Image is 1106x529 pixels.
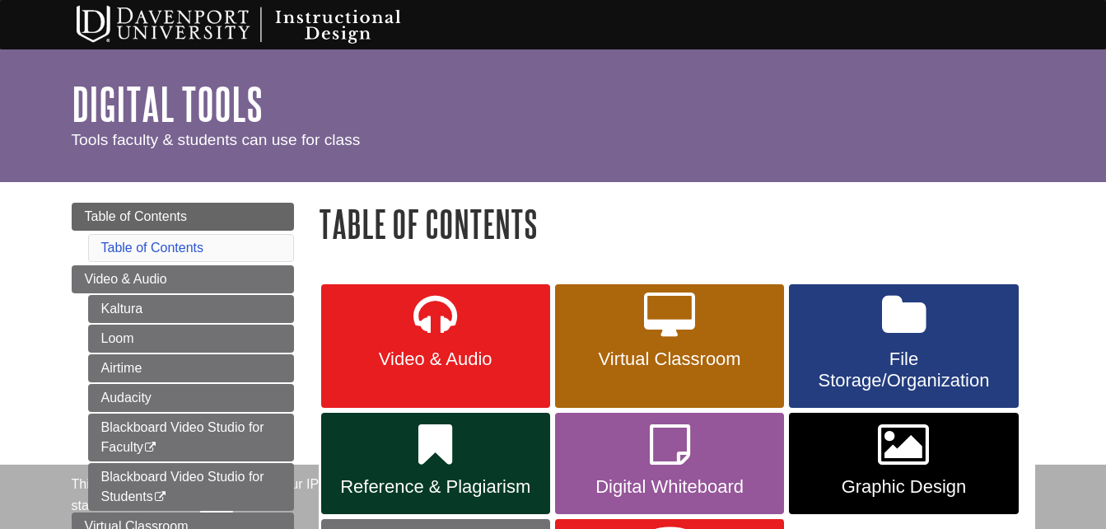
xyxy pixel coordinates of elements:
[85,272,167,286] span: Video & Audio
[789,284,1018,408] a: File Storage/Organization
[789,413,1018,515] a: Graphic Design
[72,203,294,231] a: Table of Contents
[319,203,1035,245] h1: Table of Contents
[101,241,204,255] a: Table of Contents
[88,325,294,353] a: Loom
[88,354,294,382] a: Airtime
[143,442,157,453] i: This link opens in a new window
[321,284,550,408] a: Video & Audio
[88,463,294,511] a: Blackboard Video Studio for Students
[63,4,459,45] img: Davenport University Instructional Design
[555,413,784,515] a: Digital Whiteboard
[801,349,1006,391] span: File Storage/Organization
[88,384,294,412] a: Audacity
[334,476,538,498] span: Reference & Plagiarism
[85,209,188,223] span: Table of Contents
[801,476,1006,498] span: Graphic Design
[72,78,263,129] a: Digital Tools
[88,295,294,323] a: Kaltura
[334,349,538,370] span: Video & Audio
[72,131,361,148] span: Tools faculty & students can use for class
[72,265,294,293] a: Video & Audio
[555,284,784,408] a: Virtual Classroom
[88,414,294,461] a: Blackboard Video Studio for Faculty
[153,492,167,503] i: This link opens in a new window
[567,349,772,370] span: Virtual Classroom
[321,413,550,515] a: Reference & Plagiarism
[567,476,772,498] span: Digital Whiteboard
